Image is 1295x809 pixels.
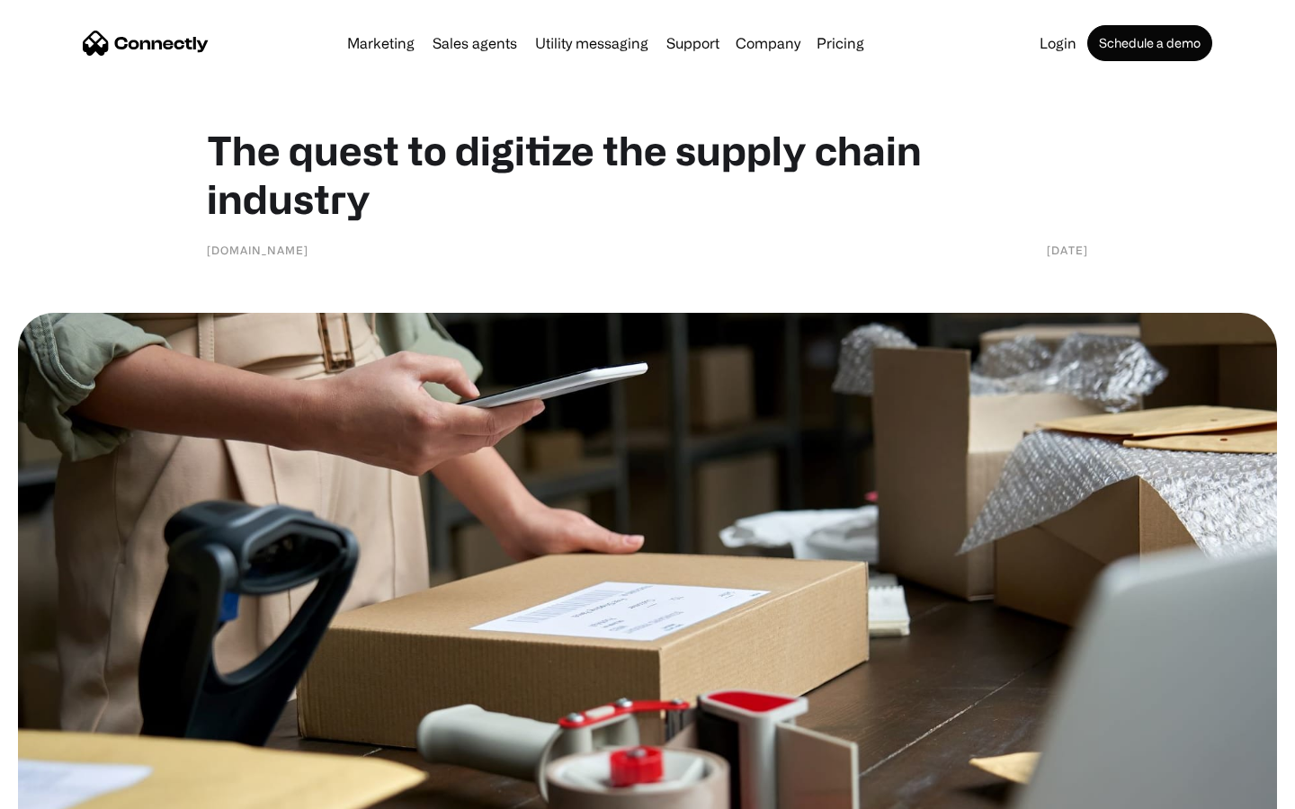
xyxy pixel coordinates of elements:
[36,778,108,803] ul: Language list
[1032,36,1084,50] a: Login
[809,36,871,50] a: Pricing
[207,241,308,259] div: [DOMAIN_NAME]
[207,126,1088,223] h1: The quest to digitize the supply chain industry
[528,36,656,50] a: Utility messaging
[18,778,108,803] aside: Language selected: English
[340,36,422,50] a: Marketing
[1047,241,1088,259] div: [DATE]
[659,36,727,50] a: Support
[1087,25,1212,61] a: Schedule a demo
[425,36,524,50] a: Sales agents
[736,31,800,56] div: Company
